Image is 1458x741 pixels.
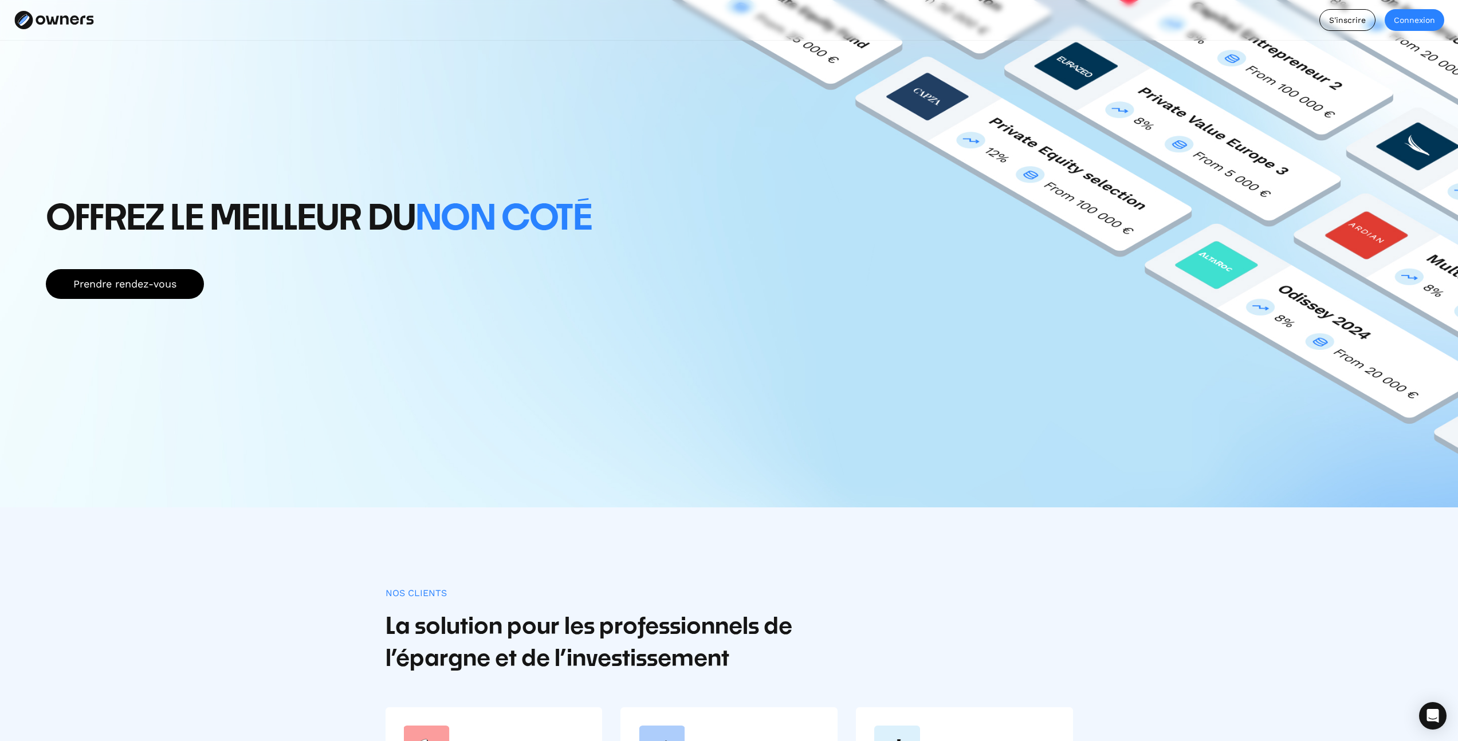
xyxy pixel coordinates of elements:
a: Prendre rendez-vous [46,269,204,299]
div: Open Intercom Messenger [1419,702,1447,730]
a: Connexion [1385,9,1444,31]
span: non coté [415,202,592,237]
h1: Offrez le meilleur du [46,197,592,242]
h2: La solution pour les professionnels de l’épargne et de l’investissement [386,611,867,675]
div: S'inscrire [1320,10,1375,30]
div: Prendre rendez-vous [60,275,190,293]
div: Nos clients [386,588,447,598]
a: S'inscrire [1319,9,1376,31]
div: Connexion [1385,11,1444,29]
